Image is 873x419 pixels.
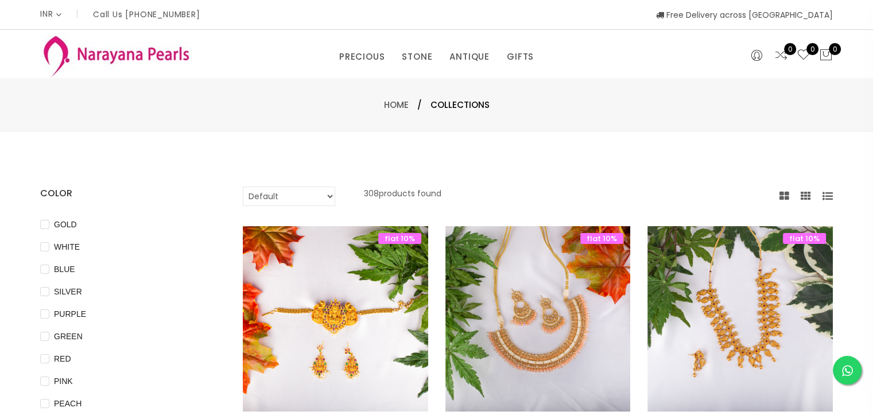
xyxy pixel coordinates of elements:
span: PINK [49,375,77,387]
p: Call Us [PHONE_NUMBER] [93,10,200,18]
a: GIFTS [507,48,534,65]
span: SILVER [49,285,87,298]
span: Free Delivery across [GEOGRAPHIC_DATA] [656,9,833,21]
span: flat 10% [378,233,421,244]
span: GOLD [49,218,82,231]
a: 0 [797,48,810,63]
span: RED [49,352,76,365]
a: 0 [774,48,788,63]
span: 0 [806,43,818,55]
span: PEACH [49,397,86,410]
a: Home [384,99,409,111]
span: flat 10% [783,233,826,244]
span: 0 [829,43,841,55]
span: WHITE [49,240,84,253]
span: 0 [784,43,796,55]
span: Collections [430,98,490,112]
button: 0 [819,48,833,63]
span: / [417,98,422,112]
a: PRECIOUS [339,48,385,65]
span: PURPLE [49,308,91,320]
span: GREEN [49,330,87,343]
h4: COLOR [40,187,208,200]
span: flat 10% [580,233,623,244]
span: BLUE [49,263,80,276]
a: ANTIQUE [449,48,490,65]
p: 308 products found [364,187,441,206]
a: STONE [402,48,432,65]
